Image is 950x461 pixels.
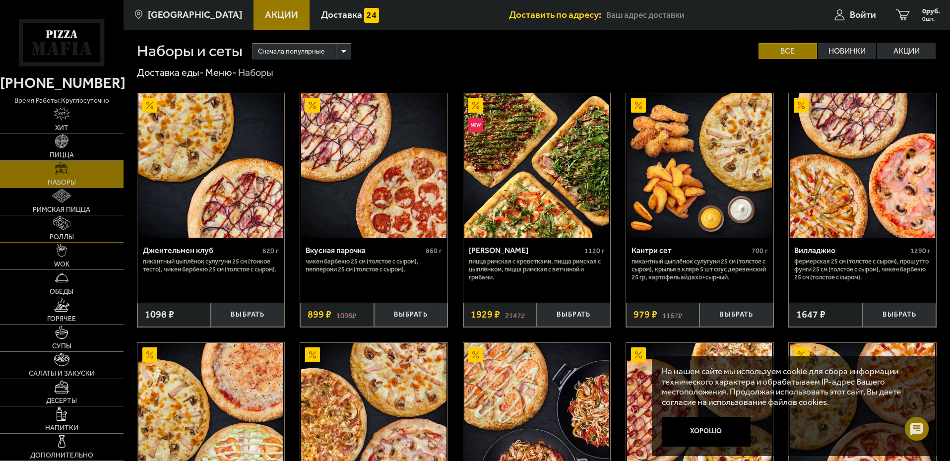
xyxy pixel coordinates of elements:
[464,93,609,238] img: Мама Миа
[662,310,682,320] s: 1167 ₽
[537,303,610,327] button: Выбрать
[143,258,279,273] p: Пикантный цыплёнок сулугуни 25 см (тонкое тесто), Чикен Барбекю 25 см (толстое с сыром).
[137,43,243,59] h1: Наборы и сеты
[632,258,768,281] p: Пикантный цыплёнок сулугуни 25 см (толстое с сыром), крылья в кляре 5 шт соус деревенский 25 гр, ...
[374,303,447,327] button: Выбрать
[262,247,279,255] span: 820 г
[632,246,749,255] div: Кантри сет
[794,98,809,113] img: Акционный
[45,425,78,432] span: Напитки
[48,179,76,186] span: Наборы
[469,258,605,281] p: Пицца Римская с креветками, Пицца Римская с цыплёнком, Пицца Римская с ветчиной и грибами.
[471,310,500,320] span: 1929 ₽
[30,452,93,459] span: Дополнительно
[426,247,442,255] span: 860 г
[584,247,605,255] span: 1120 г
[55,125,68,132] span: Хит
[699,303,773,327] button: Выбрать
[50,152,74,159] span: Пицца
[211,303,284,327] button: Выбрать
[789,93,936,238] a: АкционныйВилладжио
[794,258,931,281] p: Фермерская 25 см (толстое с сыром), Прошутто Фунги 25 см (толстое с сыром), Чикен Барбекю 25 см (...
[796,310,825,320] span: 1647 ₽
[336,310,356,320] s: 1098 ₽
[137,93,285,238] a: АкционныйДжентельмен клуб
[54,261,69,268] span: WOK
[238,66,273,79] div: Наборы
[469,246,582,255] div: [PERSON_NAME]
[265,10,298,19] span: Акции
[306,246,423,255] div: Вкусная парочка
[321,10,362,19] span: Доставка
[606,6,796,24] input: Ваш адрес доставки
[301,93,446,238] img: Вкусная парочка
[922,8,940,15] span: 0 руб.
[468,98,483,113] img: Акционный
[662,366,921,407] p: На нашем сайте мы используем cookie для сбора информации технического характера и обрабатываем IP...
[626,93,773,238] a: АкционныйКантри сет
[50,234,74,241] span: Роллы
[142,98,157,113] img: Акционный
[47,316,76,323] span: Горячее
[29,370,95,377] span: Салаты и закуски
[52,343,71,350] span: Супы
[300,93,447,238] a: АкционныйВкусная парочка
[50,288,73,295] span: Обеды
[306,258,442,273] p: Чикен Барбекю 25 см (толстое с сыром), Пепперони 25 см (толстое с сыром).
[33,206,90,213] span: Римская пицца
[662,417,751,447] button: Хорошо
[258,42,324,61] span: Сначала популярные
[46,397,77,404] span: Десерты
[627,93,772,238] img: Кантри сет
[509,10,606,19] span: Доставить по адресу:
[305,98,320,113] img: Акционный
[308,310,331,320] span: 899 ₽
[631,347,646,362] img: Акционный
[794,347,809,362] img: Акционный
[877,43,936,59] label: Акции
[818,43,877,59] label: Новинки
[143,246,260,255] div: Джентельмен клуб
[364,8,379,23] img: 15daf4d41897b9f0e9f617042186c801.svg
[148,10,242,19] span: [GEOGRAPHIC_DATA]
[794,246,908,255] div: Вилладжио
[137,66,204,78] a: Доставка еды-
[305,347,320,362] img: Акционный
[468,347,483,362] img: Акционный
[850,10,876,19] span: Войти
[463,93,611,238] a: АкционныйНовинкаМама Миа
[631,98,646,113] img: Акционный
[633,310,657,320] span: 979 ₽
[142,347,157,362] img: Акционный
[863,303,936,327] button: Выбрать
[752,247,768,255] span: 700 г
[910,247,931,255] span: 1290 г
[922,16,940,22] span: 0 шт.
[790,93,935,238] img: Вилладжио
[138,93,283,238] img: Джентельмен клуб
[145,310,174,320] span: 1098 ₽
[205,66,237,78] a: Меню-
[468,118,483,132] img: Новинка
[759,43,817,59] label: Все
[505,310,525,320] s: 2147 ₽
